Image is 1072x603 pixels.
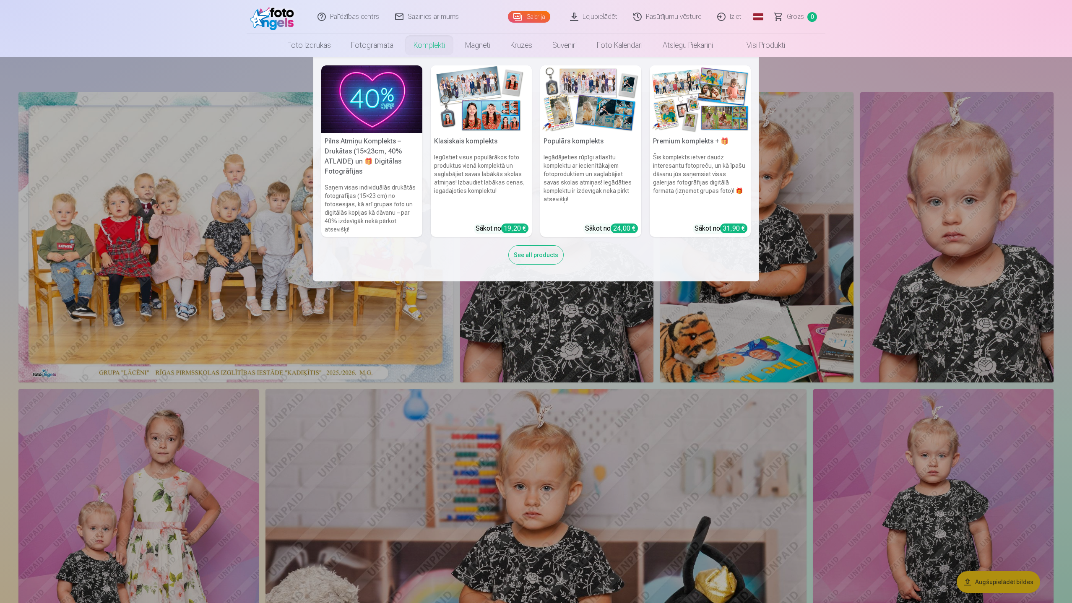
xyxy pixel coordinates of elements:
div: Sākot no [476,224,528,234]
a: Krūzes [500,34,542,57]
a: Atslēgu piekariņi [653,34,723,57]
a: Magnēti [455,34,500,57]
span: Grozs [787,12,804,22]
div: 31,90 € [720,224,747,233]
a: Galerija [508,11,550,23]
img: Klasiskais komplekts [431,65,532,133]
h6: Iegūstiet visus populārākos foto produktus vienā komplektā un saglabājiet savas labākās skolas at... [431,150,532,220]
a: Fotogrāmata [341,34,403,57]
h5: Klasiskais komplekts [431,133,532,150]
h5: Populārs komplekts [540,133,641,150]
a: See all products [508,250,564,259]
div: 24,00 € [611,224,638,233]
h6: Iegādājieties rūpīgi atlasītu komplektu ar iecienītākajiem fotoproduktiem un saglabājiet savas sk... [540,150,641,220]
div: Sākot no [585,224,638,234]
h5: Pilns Atmiņu Komplekts – Drukātas (15×23cm, 40% ATLAIDE) un 🎁 Digitālas Fotogrāfijas [321,133,422,180]
img: Populārs komplekts [540,65,641,133]
div: Sākot no [695,224,747,234]
h5: Premium komplekts + 🎁 [650,133,751,150]
a: Populārs komplektsPopulārs komplektsIegādājieties rūpīgi atlasītu komplektu ar iecienītākajiem fo... [540,65,641,237]
span: 0 [807,12,817,22]
a: Visi produkti [723,34,795,57]
a: Pilns Atmiņu Komplekts – Drukātas (15×23cm, 40% ATLAIDE) un 🎁 Digitālas Fotogrāfijas Pilns Atmiņu... [321,65,422,237]
a: Klasiskais komplektsKlasiskais komplektsIegūstiet visus populārākos foto produktus vienā komplekt... [431,65,532,237]
img: Premium komplekts + 🎁 [650,65,751,133]
div: 19,20 € [501,224,528,233]
a: Suvenīri [542,34,587,57]
a: Komplekti [403,34,455,57]
img: /fa1 [250,3,298,30]
h6: Šis komplekts ietver daudz interesantu fotopreču, un kā īpašu dāvanu jūs saņemsiet visas galerija... [650,150,751,220]
div: See all products [508,245,564,265]
h6: Saņem visas individuālās drukātās fotogrāfijas (15×23 cm) no fotosesijas, kā arī grupas foto un d... [321,180,422,237]
a: Foto kalendāri [587,34,653,57]
a: Premium komplekts + 🎁 Premium komplekts + 🎁Šis komplekts ietver daudz interesantu fotopreču, un k... [650,65,751,237]
img: Pilns Atmiņu Komplekts – Drukātas (15×23cm, 40% ATLAIDE) un 🎁 Digitālas Fotogrāfijas [321,65,422,133]
a: Foto izdrukas [277,34,341,57]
